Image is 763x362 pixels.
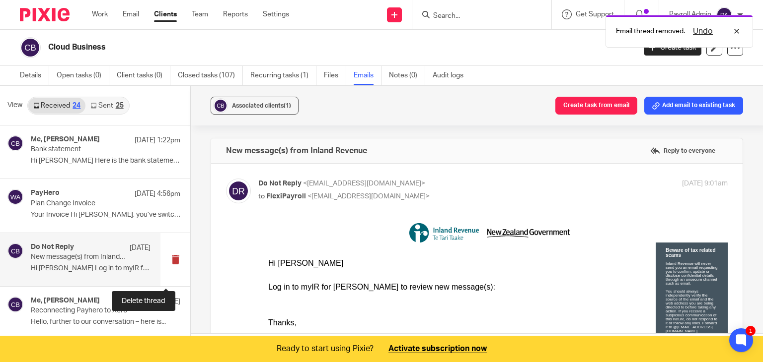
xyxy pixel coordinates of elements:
[746,326,756,336] div: 1
[307,193,430,200] span: <[EMAIL_ADDRESS][DOMAIN_NAME]>
[407,39,459,193] p: Inland Revenue will never send you an email requesting you to confirm, update or disclose confide...
[31,145,151,154] p: Bank statement
[31,318,180,326] p: Hello, further to our conversation – here is...
[644,40,701,56] a: Create task
[213,98,228,113] img: svg%3E
[92,9,108,19] a: Work
[616,26,685,36] p: Email thread removed.
[303,180,425,187] span: <[EMAIL_ADDRESS][DOMAIN_NAME]>
[31,297,100,305] h4: Me, [PERSON_NAME]
[116,102,124,109] div: 25
[7,243,23,259] img: svg%3E
[159,297,180,306] p: [DATE]
[211,97,299,115] button: Associated clients(1)
[324,66,346,85] a: Files
[20,66,49,85] a: Details
[85,98,128,114] a: Sent25
[7,135,23,151] img: svg%3E
[130,243,151,253] p: [DATE]
[223,9,248,19] a: Reports
[31,135,100,144] h4: Me, [PERSON_NAME]
[48,42,513,53] h2: Cloud Business
[258,193,265,200] span: to
[31,253,127,261] p: New message(s) from Inland Revenue
[7,297,23,312] img: svg%3E
[648,143,718,158] label: Reply to everyone
[226,146,367,156] h4: New message(s) from Inland Revenue
[555,97,637,115] button: Create task from email
[716,7,732,23] img: svg%3E
[117,66,170,85] a: Client tasks (0)
[389,66,425,85] a: Notes (0)
[644,97,743,115] button: Add email to existing task
[31,211,180,219] p: Your Invoice Hi [PERSON_NAME], you’ve switched to a new...
[31,157,180,165] p: Hi [PERSON_NAME] Here is the bank statement ...
[682,179,728,189] p: [DATE] 9:01am
[20,37,41,58] img: svg%3E
[433,66,471,85] a: Audit logs
[31,189,60,197] h4: PayHero
[10,36,237,127] span: Hi [PERSON_NAME] Log in to myIR for [PERSON_NAME] to review new message(s): Thanks, Customer Serv...
[135,135,180,145] p: [DATE] 1:22pm
[250,66,316,85] a: Recurring tasks (1)
[7,189,23,205] img: svg%3E
[407,24,458,35] b: Beware of tax related scams
[232,103,291,109] span: Associated clients
[31,243,74,251] h4: Do Not Reply
[73,102,80,109] div: 24
[31,199,151,208] p: Plan Change Invoice
[690,25,716,37] button: Undo
[258,180,302,187] span: Do Not Reply
[20,8,70,21] img: Pixie
[263,9,289,19] a: Settings
[28,98,85,114] a: Received24
[123,9,139,19] a: Email
[192,9,208,19] a: Team
[31,306,151,315] p: Reconnecting Payhero to Xero
[284,103,291,109] span: (1)
[178,66,243,85] a: Closed tasks (107)
[354,66,381,85] a: Emails
[135,189,180,199] p: [DATE] 4:56pm
[57,66,109,85] a: Open tasks (0)
[31,264,151,273] p: Hi [PERSON_NAME] Log in to myIR for [PERSON_NAME]...
[7,100,22,111] span: View
[266,193,306,200] span: FlexiPayroll
[226,179,251,203] img: svg%3E
[154,9,177,19] a: Clients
